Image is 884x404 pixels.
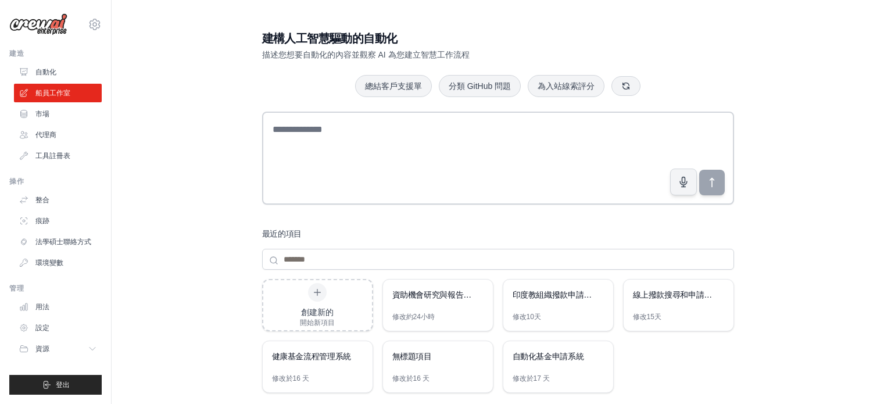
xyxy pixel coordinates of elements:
font: 分類 GitHub 問題 [449,81,511,91]
font: 環境變數 [35,259,63,267]
font: 用法 [35,303,49,311]
font: 無標題項目 [392,352,432,361]
a: 船員工作室 [14,84,102,102]
font: 創建新的 [301,308,334,317]
font: 修改於 [392,374,413,382]
font: 代理商 [35,131,56,139]
font: 修改於 [272,374,293,382]
button: 資源 [14,339,102,358]
font: 整合 [35,196,49,204]
font: 印度教組織撥款申請自動化 [513,290,608,299]
font: 16 天 [413,374,430,382]
font: 健康基金流程管理系統 [272,352,352,361]
a: 法學碩士聯絡方式 [14,233,102,251]
font: 建構人工智慧驅動的自動化 [262,32,398,45]
font: 為入站線索評分 [538,81,595,91]
a: 代理商 [14,126,102,144]
font: 17 天 [534,374,550,382]
a: 痕跡 [14,212,102,230]
font: 登出 [56,381,70,389]
font: 修改於 [513,374,534,382]
font: 15天 [647,313,661,321]
button: 總結客戶支援單 [355,75,432,97]
font: 自動化基金申請系統 [513,352,584,361]
a: 市場 [14,105,102,123]
font: 工具註冊表 [35,152,70,160]
font: 自動化 [35,68,56,76]
font: 線上撥款搜尋和申請報告自動化 [633,290,744,299]
font: 修改 [392,313,406,321]
font: 10天 [527,313,541,321]
font: 痕跡 [35,217,49,225]
a: 環境變數 [14,253,102,272]
font: 設定 [35,324,49,332]
a: 設定 [14,319,102,337]
font: 船員工作室 [35,89,70,97]
button: 為入站線索評分 [528,75,604,97]
img: 標識 [9,13,67,35]
font: 操作 [9,177,24,185]
font: 管理 [9,284,24,292]
font: 資助機會研究與報告系統 [392,290,479,299]
font: 約24小時 [406,313,435,321]
button: 登出 [9,375,102,395]
a: 用法 [14,298,102,316]
font: 法學碩士聯絡方式 [35,238,91,246]
font: 描述您想要自動化的內容並觀察 AI 為您建立智慧工作流程 [262,50,470,59]
font: 修改 [513,313,527,321]
font: 開始新項目 [300,319,335,327]
font: 市場 [35,110,49,118]
font: 16 天 [293,374,310,382]
font: 最近的項目 [262,229,302,238]
button: 分類 GitHub 問題 [439,75,521,97]
font: 資源 [35,345,49,353]
a: 工具註冊表 [14,146,102,165]
button: 獲取新建議 [611,76,640,96]
font: 建造 [9,49,24,58]
a: 自動化 [14,63,102,81]
font: 總結客戶支援單 [365,81,422,91]
button: 點擊說出您的自動化想法 [670,169,697,195]
a: 整合 [14,191,102,209]
font: 修改 [633,313,647,321]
